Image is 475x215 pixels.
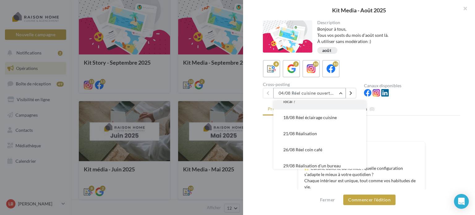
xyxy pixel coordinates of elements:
[273,126,366,142] button: 21/08 Réalisation
[318,196,337,204] button: Fermer
[263,82,359,87] div: Cross-posting
[343,195,396,205] button: Commencer l'édition
[317,26,456,45] div: Bonjour à tous, Tous vos posts du mois d'août sont là. À utiliser sans modération :)
[283,115,337,120] span: 18/08 Réel éclairage cuisine
[283,131,317,136] span: 21/08 Réalisation
[273,142,366,158] button: 26/08 Réel coin café
[333,61,338,67] div: 10
[364,84,460,88] div: Canaux disponibles
[273,61,279,67] div: 8
[253,7,465,13] div: Kit Media - Août 2025
[293,61,299,67] div: 2
[317,20,456,25] div: Description
[273,88,346,98] button: 04/08 Réel cuisine ouverte ou fermée
[273,158,366,174] button: 29/08 Réalisation d'un bureau
[322,48,331,53] div: août
[370,106,375,111] span: (0)
[283,147,322,152] span: 26/08 Réel coin café
[283,163,341,168] span: 29/08 Réalisation d'un bureau
[313,61,319,67] div: 10
[273,110,366,126] button: 18/08 Réel éclairage cuisine
[454,194,469,209] div: Open Intercom Messenger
